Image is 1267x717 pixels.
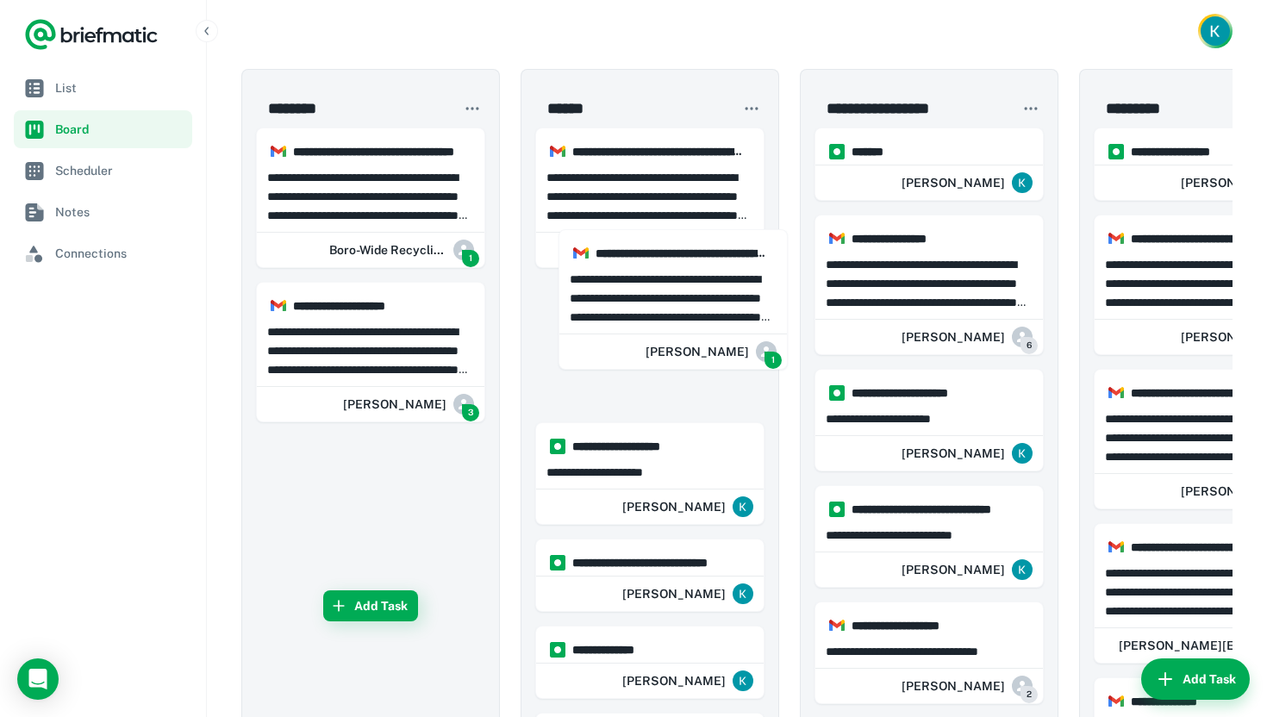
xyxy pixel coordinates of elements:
[14,69,192,107] a: List
[14,152,192,190] a: Scheduler
[14,234,192,272] a: Connections
[323,590,418,621] button: Add Task
[14,193,192,231] a: Notes
[1141,658,1250,700] button: Add Task
[14,110,192,148] a: Board
[17,658,59,700] div: Open Intercom Messenger
[55,120,185,139] span: Board
[24,17,159,52] a: Logo
[55,78,185,97] span: List
[1201,16,1230,46] img: Kristina Jackson
[1198,14,1233,48] button: Account button
[55,244,185,263] span: Connections
[55,203,185,221] span: Notes
[55,161,185,180] span: Scheduler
